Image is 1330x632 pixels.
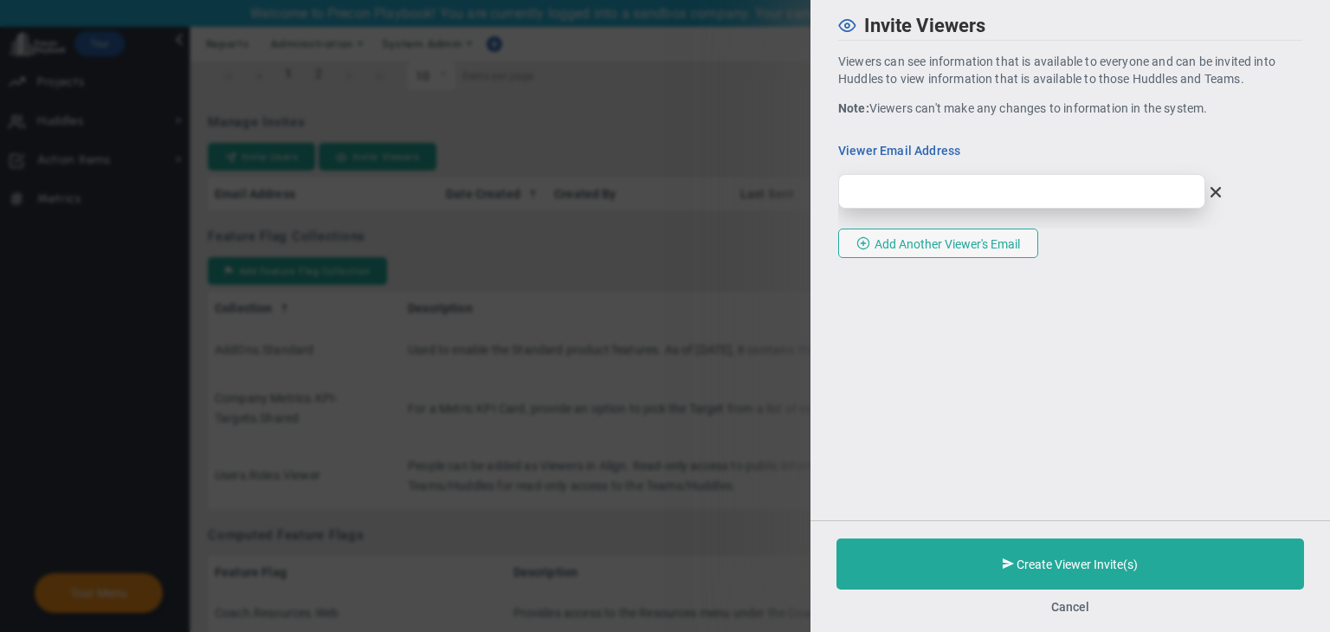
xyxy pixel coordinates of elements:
p: Viewers can't make any changes to information in the system. [838,100,1302,117]
span: Viewer Email Address [838,143,1106,159]
span: Invite Viewers [864,15,985,36]
span: Create Viewer Invite(s) [1017,558,1138,571]
button: Add Another Viewer's Email [838,229,1038,258]
button: Create Viewer Invite(s) [836,538,1304,590]
button: Cancel [1051,600,1089,614]
strong: Note: [838,101,869,115]
p: Viewers can see information that is available to everyone and can be invited into Huddles to view... [838,53,1302,87]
